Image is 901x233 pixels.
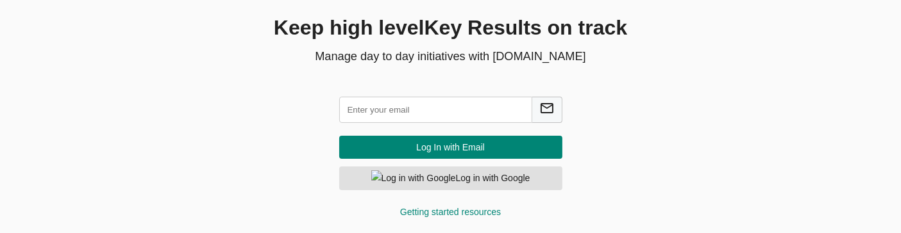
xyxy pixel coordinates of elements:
[339,166,562,190] button: Log in with GoogleLog in with Google
[349,140,552,156] span: Log In with Email
[339,205,562,218] div: Getting started resources
[158,48,743,65] p: Manage day to day initiatives with [DOMAIN_NAME]
[339,97,532,123] input: Enter your email
[371,170,456,186] img: Log in with Google
[339,136,562,159] button: Log In with Email
[349,170,552,186] span: Log in with Google
[158,13,743,43] h1: Keep high level Key Result s on track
